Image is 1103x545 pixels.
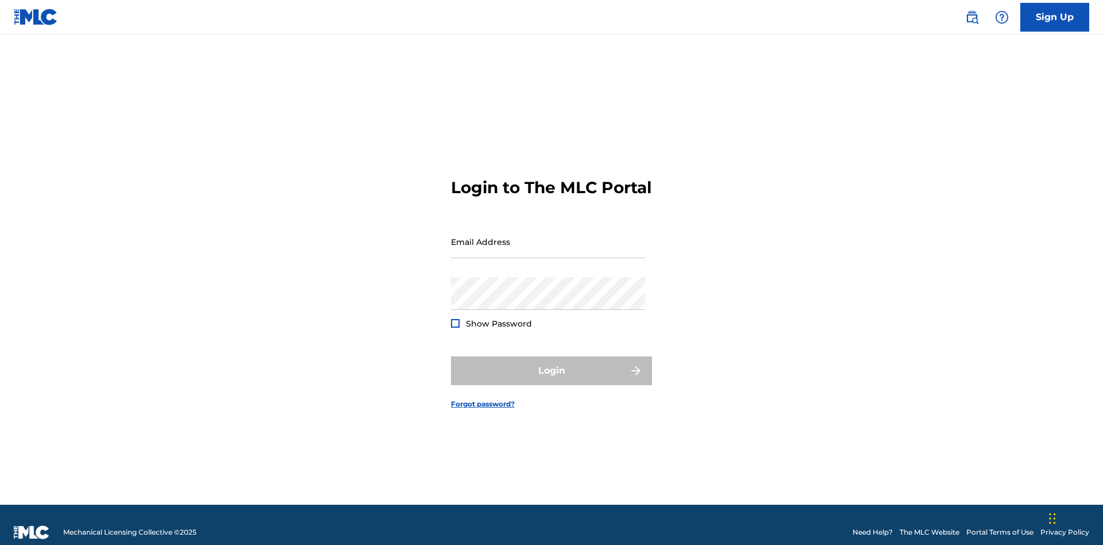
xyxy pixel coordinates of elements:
[990,6,1013,29] div: Help
[1040,527,1089,538] a: Privacy Policy
[961,6,984,29] a: Public Search
[965,10,979,24] img: search
[451,399,515,409] a: Forgot password?
[900,527,959,538] a: The MLC Website
[14,9,58,25] img: MLC Logo
[63,527,196,538] span: Mechanical Licensing Collective © 2025
[966,527,1033,538] a: Portal Terms of Use
[853,527,893,538] a: Need Help?
[995,10,1009,24] img: help
[1046,490,1103,545] iframe: Chat Widget
[14,525,49,539] img: logo
[1049,501,1056,536] div: Drag
[1020,3,1089,32] a: Sign Up
[466,318,532,329] span: Show Password
[451,178,651,198] h3: Login to The MLC Portal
